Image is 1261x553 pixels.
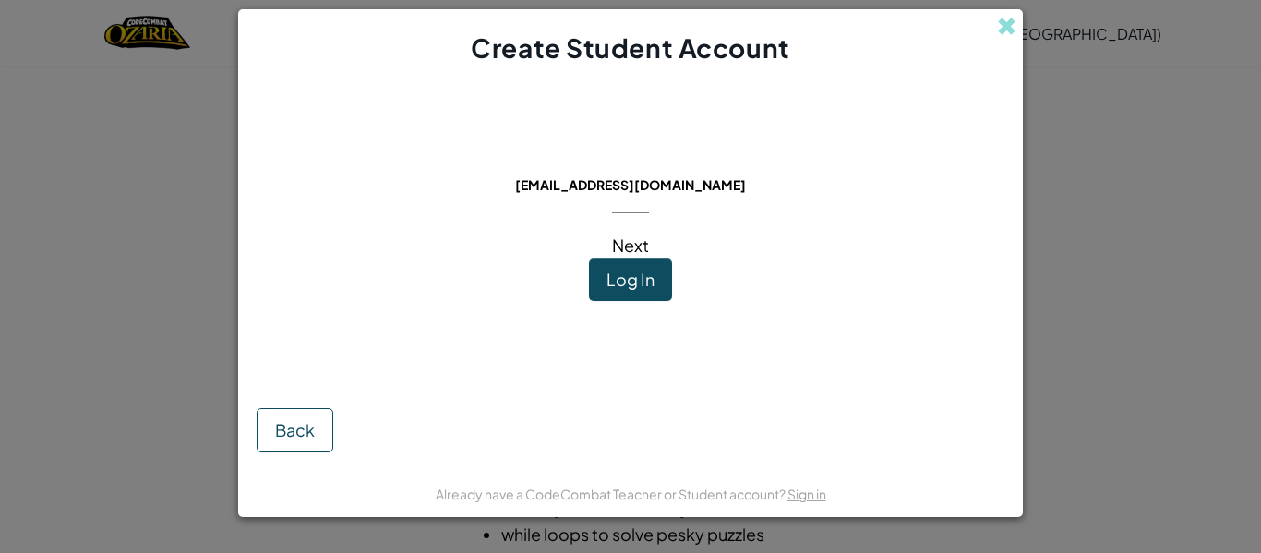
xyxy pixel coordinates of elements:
[257,408,333,452] button: Back
[436,486,787,502] span: Already have a CodeCombat Teacher or Student account?
[515,176,746,193] span: [EMAIL_ADDRESS][DOMAIN_NAME]
[606,269,655,290] span: Log In
[612,234,649,256] span: Next
[589,258,672,301] button: Log In
[275,419,315,440] span: Back
[500,150,762,172] span: This email is already in use:
[787,486,826,502] a: Sign in
[471,31,789,64] span: Create Student Account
